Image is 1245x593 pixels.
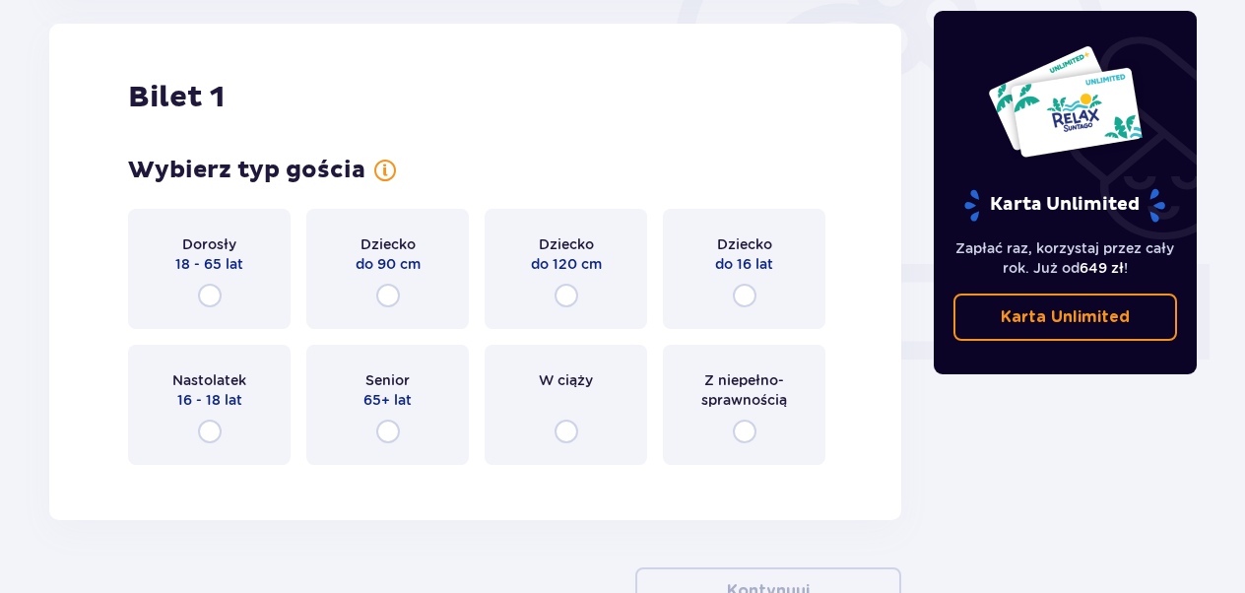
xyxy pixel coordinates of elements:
p: Karta Unlimited [962,188,1167,223]
span: Dorosły [182,234,236,254]
p: Karta Unlimited [1001,306,1130,328]
span: 18 - 65 lat [175,254,243,274]
span: do 120 cm [531,254,602,274]
span: Senior [365,370,410,390]
span: 16 - 18 lat [177,390,242,410]
span: W ciąży [539,370,593,390]
img: Dwie karty całoroczne do Suntago z napisem 'UNLIMITED RELAX', na białym tle z tropikalnymi liśćmi... [987,44,1144,159]
a: Karta Unlimited [953,294,1178,341]
span: Dziecko [539,234,594,254]
span: Dziecko [717,234,772,254]
span: 649 zł [1080,260,1124,276]
span: 65+ lat [363,390,412,410]
h3: Wybierz typ gościa [128,156,365,185]
p: Zapłać raz, korzystaj przez cały rok. Już od ! [953,238,1178,278]
span: do 90 cm [356,254,421,274]
span: Dziecko [360,234,416,254]
span: Nastolatek [172,370,246,390]
span: do 16 lat [715,254,773,274]
span: Z niepełno­sprawnością [681,370,808,410]
h2: Bilet 1 [128,79,225,116]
